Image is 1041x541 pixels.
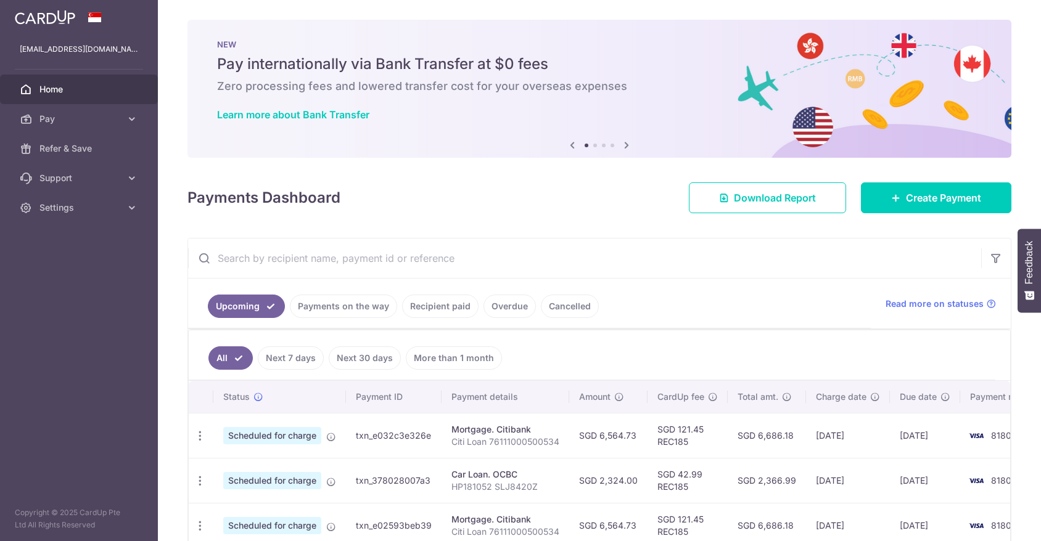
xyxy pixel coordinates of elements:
td: [DATE] [806,458,890,503]
img: Bank Card [964,473,989,488]
span: 8180 [991,475,1011,486]
img: Bank Card [964,428,989,443]
button: Feedback - Show survey [1018,229,1041,312]
span: Home [39,83,121,96]
div: Mortgage. Citibank [451,423,559,436]
span: CardUp fee [657,391,704,403]
span: 8180 [991,430,1011,441]
div: Mortgage. Citibank [451,513,559,526]
span: Amount [579,391,611,403]
th: Payment ID [346,381,442,413]
a: Next 7 days [258,346,324,370]
h5: Pay internationally via Bank Transfer at $0 fees [217,54,982,74]
td: SGD 6,564.73 [569,413,648,458]
span: Charge date [816,391,866,403]
td: SGD 6,686.18 [728,413,806,458]
td: [DATE] [890,413,960,458]
span: Scheduled for charge [223,427,321,444]
span: Due date [900,391,937,403]
span: Scheduled for charge [223,472,321,489]
a: Recipient paid [402,295,479,318]
span: Status [223,391,250,403]
a: Next 30 days [329,346,401,370]
a: Cancelled [541,295,599,318]
td: txn_378028007a3 [346,458,442,503]
span: Scheduled for charge [223,517,321,534]
input: Search by recipient name, payment id or reference [188,238,981,278]
h4: Payments Dashboard [187,187,340,209]
a: More than 1 month [406,346,502,370]
a: Upcoming [208,295,285,318]
div: Car Loan. OCBC [451,468,559,481]
img: CardUp [15,10,75,25]
a: Payments on the way [290,295,397,318]
p: Citi Loan 76111000500534 [451,526,559,538]
span: Read more on statuses [886,298,984,310]
span: Support [39,172,121,184]
a: Overdue [483,295,536,318]
img: Bank transfer banner [187,20,1011,158]
span: Feedback [1024,241,1035,284]
td: [DATE] [890,458,960,503]
p: Citi Loan 76111000500534 [451,436,559,448]
p: HP181052 SLJ8420Z [451,481,559,493]
span: Refer & Save [39,142,121,155]
p: [EMAIL_ADDRESS][DOMAIN_NAME] [20,43,138,55]
a: All [208,346,253,370]
td: SGD 2,366.99 [728,458,806,503]
td: txn_e032c3e326e [346,413,442,458]
span: Pay [39,113,121,125]
td: SGD 42.99 REC185 [648,458,728,503]
td: SGD 2,324.00 [569,458,648,503]
td: [DATE] [806,413,890,458]
a: Download Report [689,182,846,213]
iframe: Opens a widget where you can find more information [962,504,1029,535]
span: Total amt. [738,391,778,403]
span: Settings [39,201,121,214]
th: Payment details [442,381,569,413]
p: NEW [217,39,982,49]
td: SGD 121.45 REC185 [648,413,728,458]
a: Create Payment [861,182,1011,213]
a: Learn more about Bank Transfer [217,108,369,121]
span: Download Report [734,190,816,205]
a: Read more on statuses [886,298,996,310]
h6: Zero processing fees and lowered transfer cost for your overseas expenses [217,79,982,94]
span: Create Payment [906,190,981,205]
